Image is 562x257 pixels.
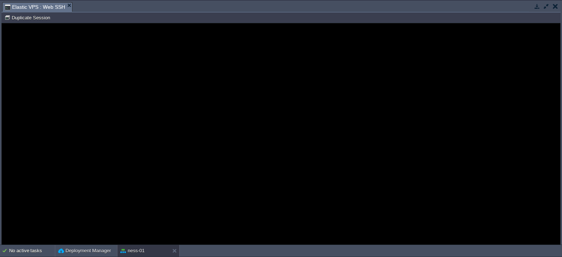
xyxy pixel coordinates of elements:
[5,3,65,12] span: Elastic VPS : Web SSH
[120,247,145,254] button: ness-01
[58,247,111,254] button: Deployment Manager
[2,23,560,245] iframe: To enrich screen reader interactions, please activate Accessibility in Grammarly extension settings
[9,245,55,257] div: No active tasks
[4,14,52,21] button: Duplicate Session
